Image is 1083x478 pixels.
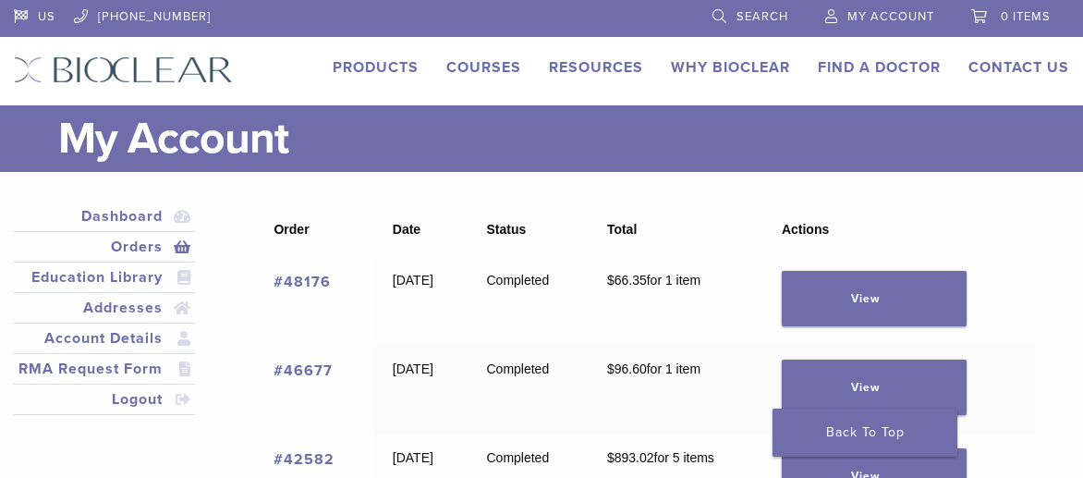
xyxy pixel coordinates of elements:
[274,450,335,469] a: View order number 42582
[18,266,191,288] a: Education Library
[393,222,420,237] span: Date
[274,362,333,380] a: View order number 46677
[393,273,433,288] time: [DATE]
[607,362,615,376] span: $
[393,450,433,465] time: [DATE]
[589,258,763,347] td: for 1 item
[607,273,615,288] span: $
[274,222,309,237] span: Order
[18,205,191,227] a: Dashboard
[782,222,829,237] span: Actions
[607,450,615,465] span: $
[274,273,331,291] a: View order number 48176
[18,236,191,258] a: Orders
[818,58,941,77] a: Find A Doctor
[18,297,191,319] a: Addresses
[14,202,195,437] nav: Account pages
[773,409,957,457] a: Back To Top
[782,360,967,415] a: View order 46677
[847,9,934,24] span: My Account
[736,9,788,24] span: Search
[607,222,637,237] span: Total
[393,362,433,376] time: [DATE]
[968,58,1069,77] a: Contact Us
[333,58,419,77] a: Products
[671,58,790,77] a: Why Bioclear
[549,58,643,77] a: Resources
[589,347,763,435] td: for 1 item
[18,388,191,411] a: Logout
[58,105,1069,172] h1: My Account
[782,271,967,326] a: View order 48176
[607,273,647,288] span: 66.35
[607,450,654,465] span: 893.02
[468,258,589,347] td: Completed
[18,327,191,349] a: Account Details
[468,347,589,435] td: Completed
[486,222,526,237] span: Status
[14,56,233,83] img: Bioclear
[607,362,647,376] span: 96.60
[1001,9,1051,24] span: 0 items
[18,358,191,380] a: RMA Request Form
[446,58,521,77] a: Courses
